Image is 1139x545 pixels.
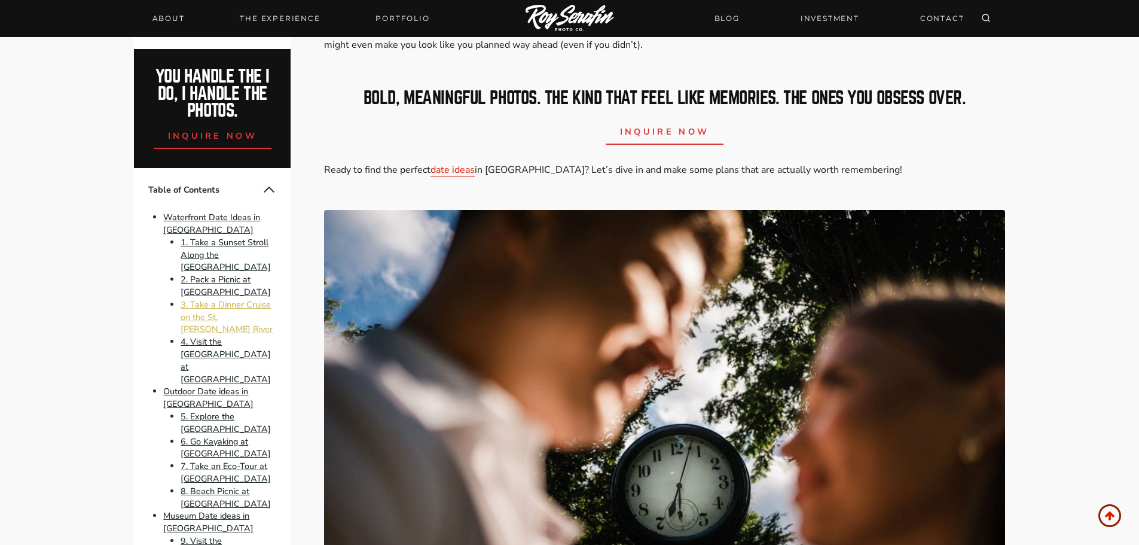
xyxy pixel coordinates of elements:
[707,8,972,29] nav: Secondary Navigation
[163,211,260,236] a: Waterfront Date Ideas in [GEOGRAPHIC_DATA]
[181,273,271,298] a: 2. Pack a Picnic at [GEOGRAPHIC_DATA]
[606,115,724,145] a: inquire now
[147,68,278,120] h2: You handle the i do, I handle the photos.
[324,26,1004,51] p: From kayaking through mangroves to glass-blowing (yes, that’s a thing here), there’s something fo...
[154,120,272,149] a: inquire now
[145,10,192,27] a: About
[324,164,1004,176] p: Ready to find the perfect in [GEOGRAPHIC_DATA]? Let’s dive in and make some plans that are actual...
[181,436,271,460] a: 6. Go Kayaking at [GEOGRAPHIC_DATA]
[181,336,271,385] a: 4. Visit the [GEOGRAPHIC_DATA] at [GEOGRAPHIC_DATA]
[526,5,614,33] img: Logo of Roy Serafin Photo Co., featuring stylized text in white on a light background, representi...
[233,10,327,27] a: THE EXPERIENCE
[148,184,262,196] span: Table of Contents
[262,182,276,197] button: Collapse Table of Contents
[181,485,271,510] a: 8. Beach Picnic at [GEOGRAPHIC_DATA]
[793,8,866,29] a: INVESTMENT
[168,130,258,142] span: inquire now
[163,510,254,535] a: Museum Date ideas in [GEOGRAPHIC_DATA]
[913,8,972,29] a: CONTACT
[163,386,254,410] a: Outdoor Date ideas in [GEOGRAPHIC_DATA]
[181,410,271,435] a: 5. Explore the [GEOGRAPHIC_DATA]
[181,460,271,485] a: 7. Take an Eco-Tour at [GEOGRAPHIC_DATA]
[181,299,273,336] a: 3. Take a Dinner Cruise on the St. [PERSON_NAME] River
[324,90,1004,107] h2: bold, meaningful photos. The kind that feel like memories. The ones you obsess over.
[978,10,994,27] button: View Search Form
[430,163,475,176] a: date ideas
[620,126,710,138] span: inquire now
[181,236,271,273] a: 1. Take a Sunset Stroll Along the [GEOGRAPHIC_DATA]
[145,10,437,27] nav: Primary Navigation
[707,8,747,29] a: BLOG
[368,10,436,27] a: Portfolio
[1098,504,1121,527] a: Scroll to top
